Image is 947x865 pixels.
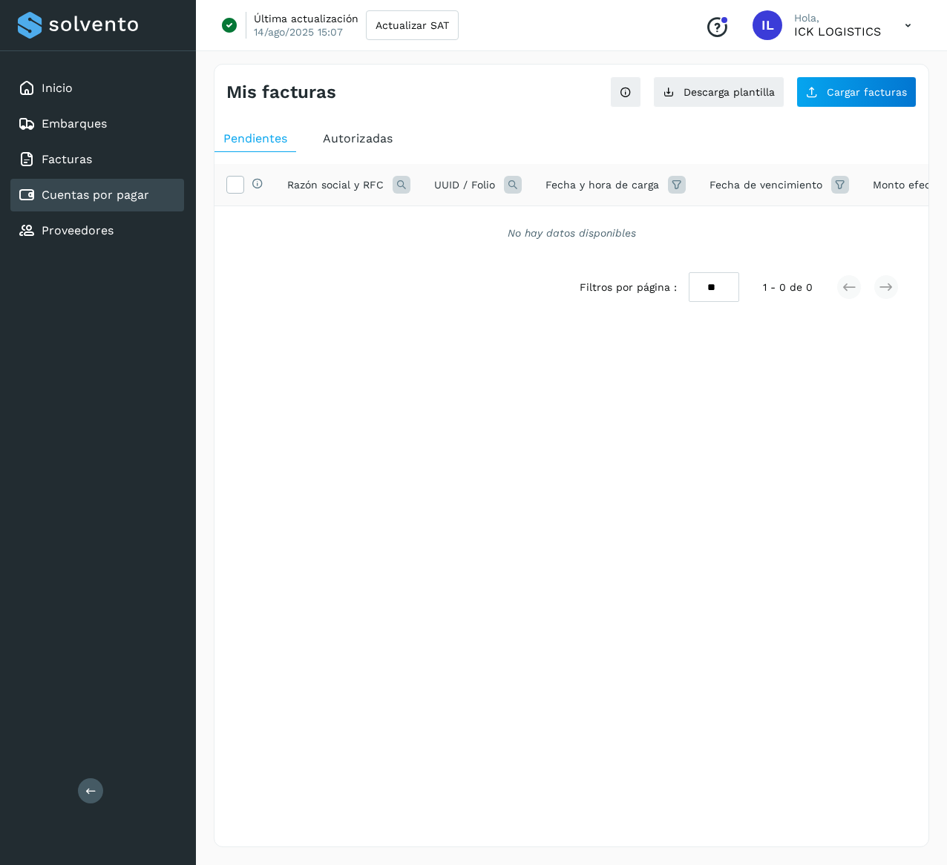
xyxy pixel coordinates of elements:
div: Inicio [10,72,184,105]
div: Embarques [10,108,184,140]
div: Cuentas por pagar [10,179,184,211]
span: Actualizar SAT [376,20,449,30]
a: Embarques [42,116,107,131]
h4: Mis facturas [226,82,336,103]
p: ICK LOGISTICS [794,24,881,39]
button: Descarga plantilla [653,76,784,108]
div: Facturas [10,143,184,176]
span: Fecha de vencimiento [710,177,822,193]
span: Razón social y RFC [287,177,384,193]
span: 1 - 0 de 0 [763,280,813,295]
div: Proveedores [10,214,184,247]
span: Pendientes [223,131,287,145]
button: Cargar facturas [796,76,917,108]
span: Descarga plantilla [684,87,775,97]
span: UUID / Folio [434,177,495,193]
span: Filtros por página : [580,280,677,295]
p: Última actualización [254,12,358,25]
a: Cuentas por pagar [42,188,149,202]
span: Cargar facturas [827,87,907,97]
span: Autorizadas [323,131,393,145]
span: Fecha y hora de carga [545,177,659,193]
a: Inicio [42,81,73,95]
p: Hola, [794,12,881,24]
p: 14/ago/2025 15:07 [254,25,343,39]
a: Facturas [42,152,92,166]
button: Actualizar SAT [366,10,459,40]
a: Proveedores [42,223,114,237]
div: No hay datos disponibles [234,226,909,241]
